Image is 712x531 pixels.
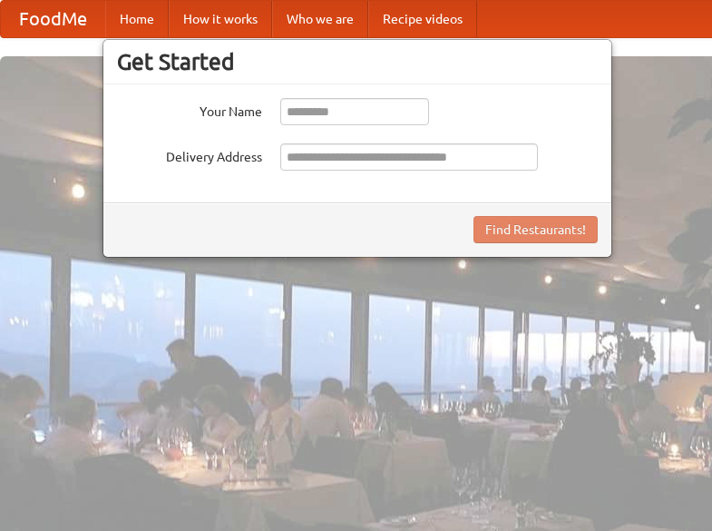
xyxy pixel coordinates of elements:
[169,1,272,37] a: How it works
[1,1,105,37] a: FoodMe
[117,98,262,121] label: Your Name
[473,216,598,243] button: Find Restaurants!
[368,1,477,37] a: Recipe videos
[272,1,368,37] a: Who we are
[105,1,169,37] a: Home
[117,48,598,75] h3: Get Started
[117,143,262,166] label: Delivery Address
